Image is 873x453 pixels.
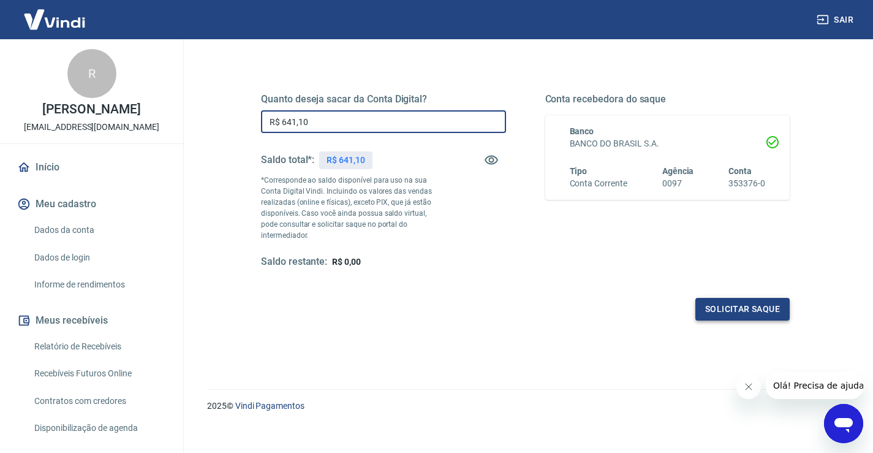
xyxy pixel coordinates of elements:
[29,218,168,243] a: Dados da conta
[29,334,168,359] a: Relatório de Recebíveis
[15,1,94,38] img: Vindi
[29,361,168,386] a: Recebíveis Futuros Online
[736,375,761,399] iframe: Fechar mensagem
[570,166,588,176] span: Tipo
[332,257,361,267] span: R$ 0,00
[24,121,159,134] p: [EMAIL_ADDRESS][DOMAIN_NAME]
[662,177,694,190] h6: 0097
[824,404,863,443] iframe: Botão para abrir a janela de mensagens
[261,93,506,105] h5: Quanto deseja sacar da Conta Digital?
[662,166,694,176] span: Agência
[29,389,168,414] a: Contratos com credores
[29,272,168,297] a: Informe de rendimentos
[570,177,627,190] h6: Conta Corrente
[7,9,103,18] span: Olá! Precisa de ajuda?
[261,256,327,268] h5: Saldo restante:
[327,154,365,167] p: R$ 641,10
[67,49,116,98] div: R
[570,137,766,150] h6: BANCO DO BRASIL S.A.
[728,177,765,190] h6: 353376-0
[261,154,314,166] h5: Saldo total*:
[766,372,863,399] iframe: Mensagem da empresa
[235,401,304,411] a: Vindi Pagamentos
[29,245,168,270] a: Dados de login
[42,103,140,116] p: [PERSON_NAME]
[15,307,168,334] button: Meus recebíveis
[29,416,168,441] a: Disponibilização de agenda
[261,175,445,241] p: *Corresponde ao saldo disponível para uso na sua Conta Digital Vindi. Incluindo os valores das ve...
[15,154,168,181] a: Início
[15,191,168,218] button: Meu cadastro
[695,298,790,321] button: Solicitar saque
[207,400,844,413] p: 2025 ©
[570,126,594,136] span: Banco
[728,166,752,176] span: Conta
[545,93,790,105] h5: Conta recebedora do saque
[814,9,858,31] button: Sair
